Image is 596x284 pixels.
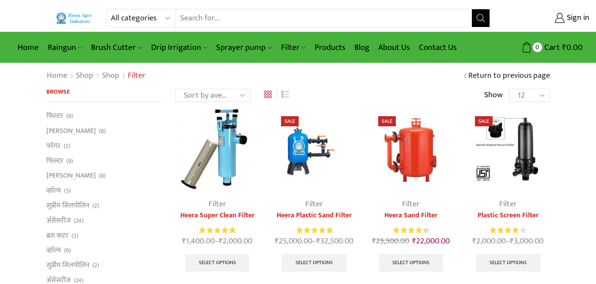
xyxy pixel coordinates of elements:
[466,210,550,221] a: Plastic Screen Filter
[472,9,490,27] button: Search button
[350,37,374,58] a: Blog
[402,197,420,211] a: Filter
[379,254,444,272] a: Select options for “Heera Sand Filter”
[275,235,279,248] span: ₹
[209,197,226,211] a: Filter
[13,37,43,58] a: Home
[275,235,312,248] bdi: 25,000.00
[510,235,514,248] span: ₹
[310,37,350,58] a: Products
[72,231,78,240] span: (3)
[484,90,503,101] span: Show
[476,254,540,272] a: Select options for “Plastic Screen Filter”
[372,235,409,248] bdi: 25,500.00
[147,37,212,58] a: Drip Irrigation
[46,87,70,97] span: Browse
[281,116,299,126] span: Sale
[182,235,215,248] bdi: 1,400.00
[490,226,526,235] div: Rated 4.00 out of 5
[46,243,61,258] a: व्हाॅल्व
[46,198,89,213] a: सुप्रीम सिलपोलिन
[393,226,425,235] span: Rated out of 5
[272,235,356,247] span: –
[46,213,71,228] a: अ‍ॅसेसरीज
[533,42,542,52] span: 0
[64,246,71,255] span: (6)
[102,70,120,82] a: Shop
[499,197,517,211] a: Filter
[76,70,94,82] a: Shop
[472,235,506,248] bdi: 2,000.00
[219,235,252,248] bdi: 2,000.00
[185,254,250,272] a: Select options for “Heera Super Clean Filter”
[282,254,346,272] a: Select options for “Heera Plastic Sand Filter”
[475,116,493,126] span: Sale
[412,235,416,248] span: ₹
[369,210,453,221] a: Heera Sand Filter
[562,41,583,54] bdi: 0.00
[87,37,146,58] a: Brush Cutter
[199,226,235,235] span: Rated out of 5
[43,37,87,58] a: Raingun
[272,107,356,191] img: Heera Plastic Sand Filter
[46,111,63,123] a: फिल्टर
[562,41,566,54] span: ₹
[316,235,353,248] bdi: 32,500.00
[296,226,332,235] div: Rated 5.00 out of 5
[316,235,320,248] span: ₹
[510,235,543,248] bdi: 3,000.00
[46,228,68,243] a: ब्रश कटर
[565,12,589,24] span: Sign in
[499,39,583,56] a: 0 Cart ₹0.00
[277,37,310,58] a: Filter
[46,124,96,139] a: [PERSON_NAME]
[176,9,472,27] input: Search for...
[272,210,356,221] a: Heera Plastic Sand Filter
[374,37,414,58] a: About Us
[46,70,68,82] a: Home
[175,235,259,247] span: –
[466,235,550,247] span: –
[472,235,476,248] span: ₹
[128,71,145,81] h1: Filter
[503,10,589,26] a: Sign in
[64,142,70,151] span: (2)
[66,112,73,121] span: (9)
[182,235,186,248] span: ₹
[46,183,61,198] a: व्हाॅल्व
[175,107,259,191] img: Heera-super-clean-filter
[46,70,145,82] nav: Breadcrumb
[305,197,323,211] a: Filter
[369,107,453,191] img: Heera Sand Filter
[175,89,251,102] select: Shop order
[64,186,71,195] span: (5)
[46,153,63,168] a: फिल्टर
[542,42,560,53] span: Cart
[219,235,223,248] span: ₹
[66,157,73,166] span: (9)
[92,261,99,270] span: (2)
[99,127,106,136] span: (8)
[199,226,235,235] div: Rated 5.00 out of 5
[378,116,396,126] span: Sale
[175,210,259,221] a: Heera Super Clean Filter
[296,226,332,235] span: Rated out of 5
[212,37,276,58] a: Sprayer pump
[490,226,519,235] span: Rated out of 5
[466,107,550,191] img: Plastic Screen Filter
[372,235,376,248] span: ₹
[46,138,61,153] a: फॉगर
[99,171,106,180] span: (8)
[74,216,84,225] span: (24)
[92,201,99,210] span: (2)
[468,70,550,82] a: Return to previous page
[414,37,461,58] a: Contact Us
[46,258,89,273] a: सुप्रीम सिलपोलिन
[393,226,429,235] div: Rated 4.50 out of 5
[412,235,450,248] bdi: 22,000.00
[46,168,96,183] a: [PERSON_NAME]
